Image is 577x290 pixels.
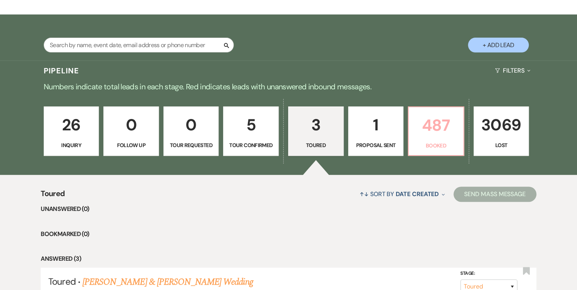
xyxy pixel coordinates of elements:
a: 1Proposal Sent [348,106,404,156]
li: Unanswered (0) [41,204,536,214]
p: Numbers indicate total leads in each stage. Red indicates leads with unanswered inbound messages. [15,81,562,93]
a: 26Inquiry [44,106,99,156]
p: 26 [49,112,94,138]
p: Lost [479,141,524,149]
a: 0Tour Requested [163,106,219,156]
button: Send Mass Message [453,187,536,202]
p: 3069 [479,112,524,138]
p: Follow Up [108,141,154,149]
button: + Add Lead [468,38,529,52]
h3: Pipeline [44,65,79,76]
p: 1 [353,112,399,138]
p: Proposal Sent [353,141,399,149]
label: Stage: [460,269,517,278]
a: 487Booked [408,106,464,156]
li: Answered (3) [41,254,536,264]
span: ↑↓ [360,190,369,198]
a: 3Toured [288,106,344,156]
input: Search by name, event date, email address or phone number [44,38,234,52]
a: 5Tour Confirmed [223,106,279,156]
p: Tour Requested [168,141,214,149]
p: Inquiry [49,141,94,149]
p: 3 [293,112,339,138]
p: 5 [228,112,274,138]
p: Toured [293,141,339,149]
p: 0 [108,112,154,138]
li: Bookmarked (0) [41,229,536,239]
p: 0 [168,112,214,138]
button: Sort By Date Created [357,184,448,204]
span: Date Created [396,190,439,198]
button: Filters [492,60,533,81]
span: Toured [48,276,75,287]
a: [PERSON_NAME] & [PERSON_NAME] Wedding [82,275,253,289]
p: Tour Confirmed [228,141,274,149]
span: Toured [41,188,65,204]
p: Booked [413,141,459,150]
a: 3069Lost [474,106,529,156]
a: 0Follow Up [103,106,159,156]
p: 487 [413,113,459,138]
